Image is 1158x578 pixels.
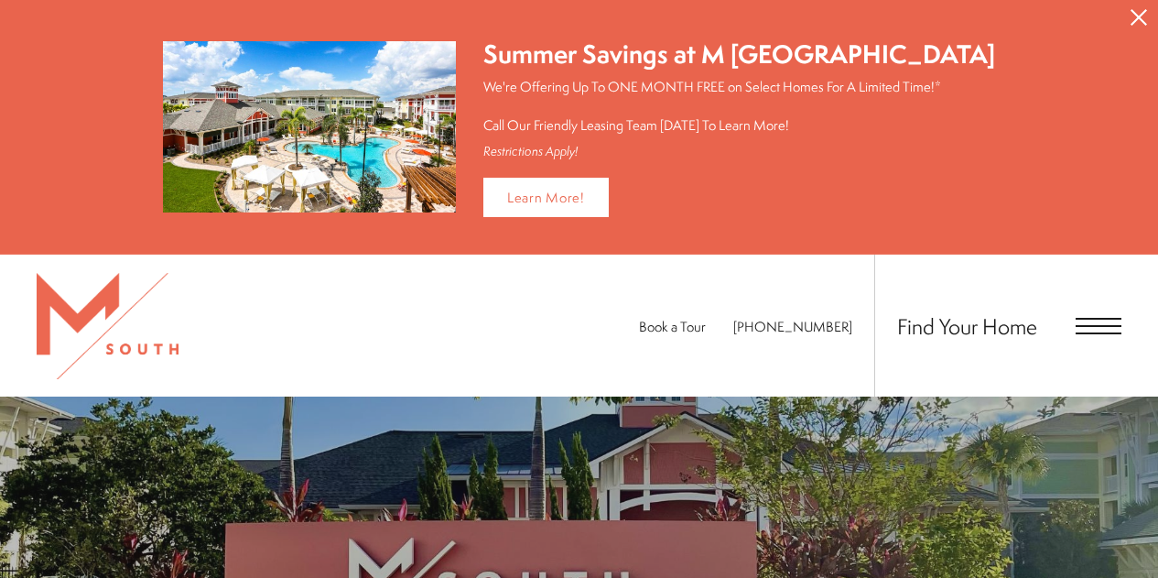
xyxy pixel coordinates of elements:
[483,144,995,159] div: Restrictions Apply!
[483,77,995,135] p: We're Offering Up To ONE MONTH FREE on Select Homes For A Limited Time!* Call Our Friendly Leasin...
[733,317,852,336] a: Call Us at 813-570-8014
[733,317,852,336] span: [PHONE_NUMBER]
[483,37,995,72] div: Summer Savings at M [GEOGRAPHIC_DATA]
[897,311,1037,341] a: Find Your Home
[639,317,706,336] a: Book a Tour
[1076,318,1121,334] button: Open Menu
[163,41,456,213] img: Summer Savings at M South Apartments
[37,273,179,379] img: MSouth
[483,178,609,217] a: Learn More!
